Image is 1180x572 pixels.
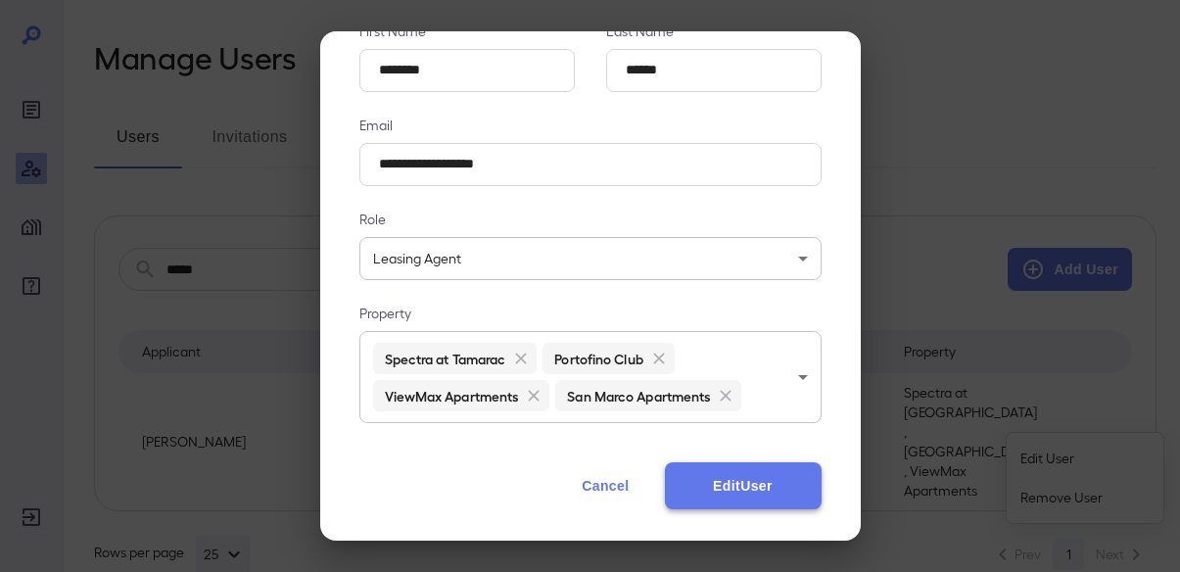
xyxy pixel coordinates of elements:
p: Email [359,116,822,135]
h6: Portofino Club [554,349,642,368]
button: Cancel [562,462,648,509]
h6: San Marco Apartments [567,386,710,405]
p: Role [359,210,822,229]
h6: ViewMax Apartments [385,386,519,405]
p: Property [359,304,822,323]
p: First Name [359,22,575,41]
h6: Spectra at Tamarac [385,349,506,368]
button: EditUser [665,462,822,509]
div: Leasing Agent [359,237,822,280]
p: Last Name [606,22,822,41]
